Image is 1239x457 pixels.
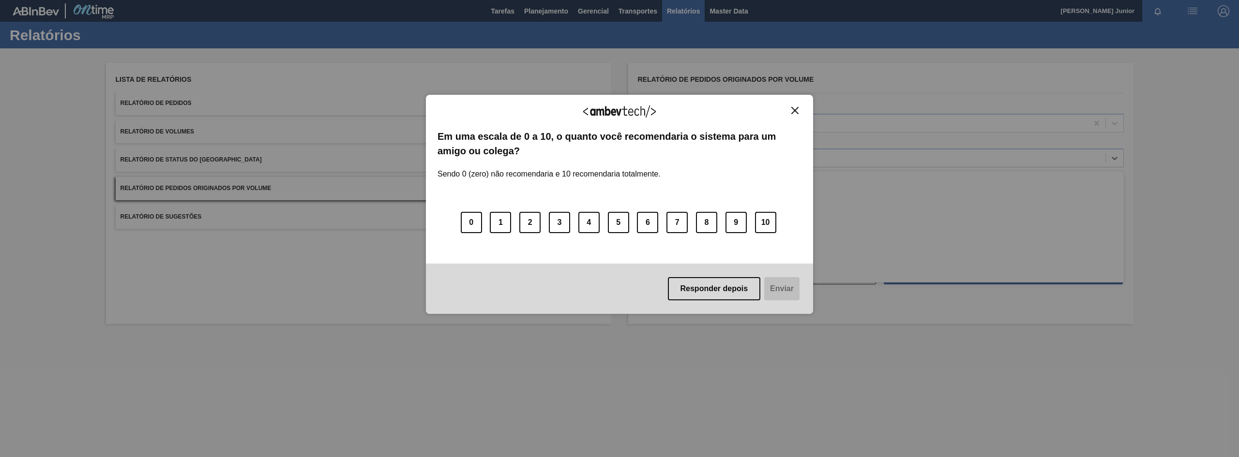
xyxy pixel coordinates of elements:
[490,212,511,233] button: 1
[668,277,761,300] button: Responder depois
[608,212,629,233] button: 5
[519,212,541,233] button: 2
[696,212,717,233] button: 8
[549,212,570,233] button: 3
[725,212,747,233] button: 9
[788,106,801,115] button: Close
[438,158,661,178] label: Sendo 0 (zero) não recomendaria e 10 recomendaria totalmente.
[755,212,776,233] button: 10
[578,212,600,233] button: 4
[583,105,656,118] img: Logo Ambevtech
[438,129,801,159] label: Em uma escala de 0 a 10, o quanto você recomendaria o sistema para um amigo ou colega?
[637,212,658,233] button: 6
[791,107,799,114] img: Close
[666,212,688,233] button: 7
[461,212,482,233] button: 0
